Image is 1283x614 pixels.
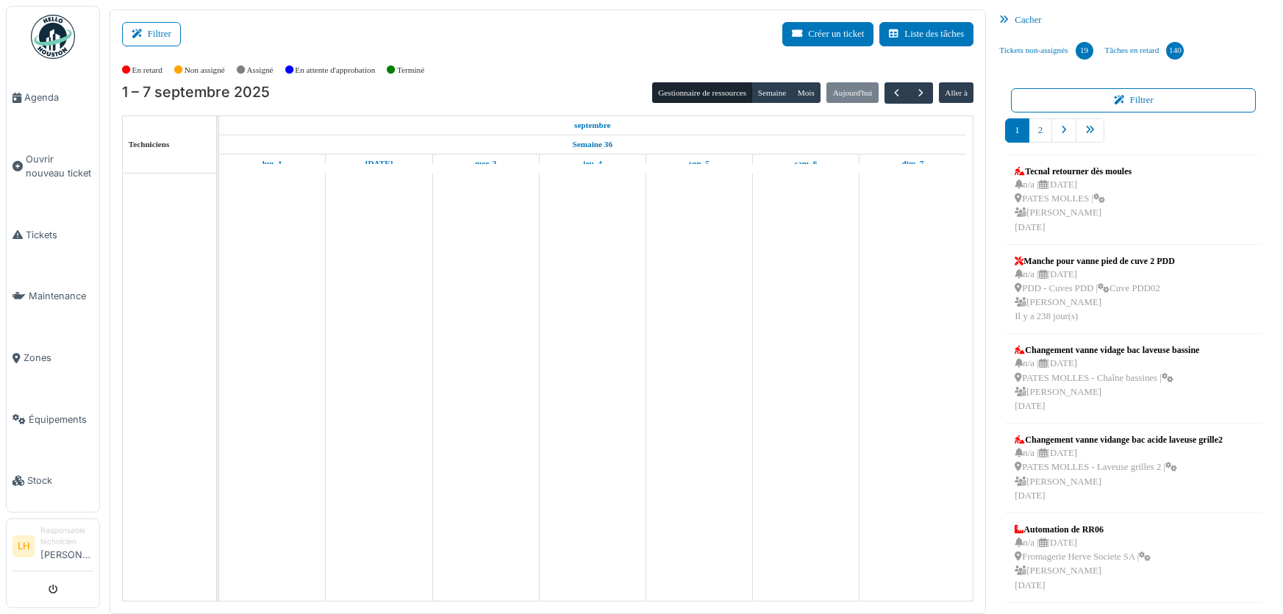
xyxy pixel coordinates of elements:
a: Stock [7,450,99,512]
a: 2 [1029,118,1052,143]
button: Créer un ticket [782,22,873,46]
div: n/a | [DATE] PATES MOLLES - Laveuse grilles 2 | [PERSON_NAME] [DATE] [1015,446,1223,503]
div: Cacher [993,10,1273,31]
h2: 1 – 7 septembre 2025 [122,84,270,101]
div: Tecnal retourner dès moules [1015,165,1132,178]
div: n/a | [DATE] PATES MOLLES | [PERSON_NAME] [DATE] [1015,178,1132,235]
a: 4 septembre 2025 [579,154,606,173]
a: 1 septembre 2025 [259,154,286,173]
a: Tâches en retard [1099,31,1190,71]
a: Semaine 36 [569,135,616,154]
label: Assigné [247,64,274,76]
button: Filtrer [122,22,181,46]
button: Filtrer [1011,88,1256,113]
span: Techniciens [129,140,170,149]
li: [PERSON_NAME] [40,525,93,568]
button: Aller à [939,82,973,103]
a: Ouvrir nouveau ticket [7,129,99,204]
button: Précédent [884,82,909,104]
nav: pager [1005,118,1262,154]
img: Badge_color-CXgf-gQk.svg [31,15,75,59]
button: Gestionnaire de ressources [652,82,752,103]
button: Suivant [908,82,932,104]
div: Manche pour vanne pied de cuve 2 PDD [1015,254,1174,268]
a: Changement vanne vidage bac laveuse bassine n/a |[DATE] PATES MOLLES - Chaîne bassines | [PERSON_... [1011,340,1203,417]
label: Non assigné [185,64,225,76]
span: Équipements [29,413,93,426]
span: Stock [27,474,93,488]
a: Tecnal retourner dès moules n/a |[DATE] PATES MOLLES | [PERSON_NAME][DATE] [1011,161,1135,238]
label: En retard [132,64,162,76]
a: Manche pour vanne pied de cuve 2 PDD n/a |[DATE] PDD - Cuves PDD |Cuve PDD02 [PERSON_NAME]Il y a ... [1011,251,1178,328]
div: 19 [1076,42,1093,60]
a: LH Responsable technicien[PERSON_NAME] [12,525,93,571]
a: Automation de RR06 n/a |[DATE] Fromagerie Herve Societe SA | [PERSON_NAME][DATE] [1011,519,1154,596]
a: 5 septembre 2025 [685,154,713,173]
span: Ouvrir nouveau ticket [26,152,93,180]
li: LH [12,535,35,557]
div: Responsable technicien [40,525,93,548]
a: 3 septembre 2025 [471,154,500,173]
a: Agenda [7,67,99,129]
button: Liste des tâches [879,22,973,46]
div: n/a | [DATE] Fromagerie Herve Societe SA | [PERSON_NAME] [DATE] [1015,536,1151,593]
a: Tickets [7,204,99,266]
button: Mois [792,82,821,103]
label: En attente d'approbation [295,64,375,76]
a: 1 septembre 2025 [571,116,615,135]
a: Équipements [7,389,99,451]
a: Maintenance [7,265,99,327]
button: Semaine [751,82,792,103]
a: 1 [1005,118,1029,143]
a: 2 septembre 2025 [362,154,397,173]
span: Tickets [26,228,93,242]
a: Tickets non-assignés [993,31,1098,71]
a: Zones [7,327,99,389]
div: n/a | [DATE] PDD - Cuves PDD | Cuve PDD02 [PERSON_NAME] Il y a 238 jour(s) [1015,268,1174,324]
div: Changement vanne vidange bac acide laveuse grille2 [1015,433,1223,446]
span: Zones [24,351,93,365]
a: 6 septembre 2025 [791,154,821,173]
a: Changement vanne vidange bac acide laveuse grille2 n/a |[DATE] PATES MOLLES - Laveuse grilles 2 |... [1011,429,1226,507]
label: Terminé [397,64,424,76]
span: Maintenance [29,289,93,303]
button: Aujourd'hui [826,82,878,103]
div: 140 [1166,42,1184,60]
div: Changement vanne vidage bac laveuse bassine [1015,343,1199,357]
div: Automation de RR06 [1015,523,1151,536]
a: 7 septembre 2025 [898,154,928,173]
div: n/a | [DATE] PATES MOLLES - Chaîne bassines | [PERSON_NAME] [DATE] [1015,357,1199,413]
span: Agenda [24,90,93,104]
